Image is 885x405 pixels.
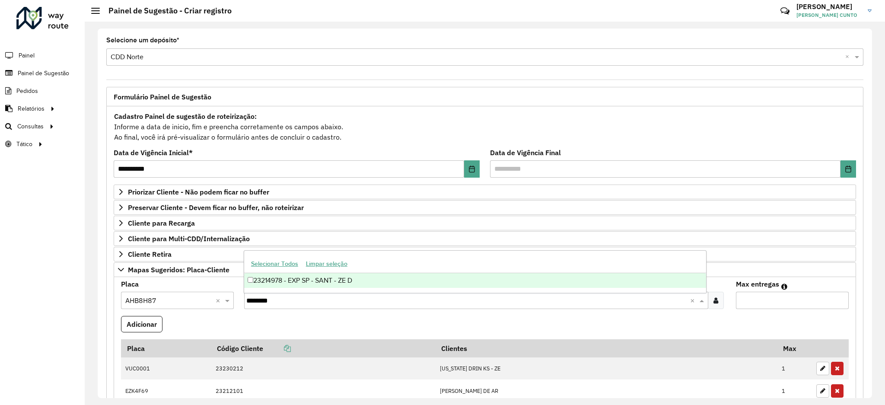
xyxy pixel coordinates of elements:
label: Data de Vigência Final [490,147,561,158]
a: Priorizar Cliente - Não podem ficar no buffer [114,185,856,199]
td: 1 [777,357,812,380]
td: 1 [777,379,812,402]
span: Mapas Sugeridos: Placa-Cliente [128,266,229,273]
td: EZK4F69 [121,379,211,402]
a: Contato Rápido [776,2,794,20]
a: Cliente para Recarga [114,216,856,230]
span: Priorizar Cliente - Não podem ficar no buffer [128,188,269,195]
span: Relatórios [18,104,45,113]
span: Cliente Retira [128,251,172,258]
th: Clientes [436,339,777,357]
span: Painel [19,51,35,60]
a: Copiar [263,344,291,353]
label: Data de Vigência Inicial [114,147,193,158]
h2: Painel de Sugestão - Criar registro [100,6,232,16]
td: 23230212 [211,357,436,380]
span: Clear all [690,295,697,306]
th: Código Cliente [211,339,436,357]
span: Clear all [216,295,223,306]
div: Informe a data de inicio, fim e preencha corretamente os campos abaixo. Ao final, você irá pré-vi... [114,111,856,143]
span: [PERSON_NAME] CUNTO [796,11,861,19]
td: VUC0001 [121,357,211,380]
button: Choose Date [464,160,480,178]
span: Tático [16,140,32,149]
span: Consultas [17,122,44,131]
label: Placa [121,279,139,289]
th: Max [777,339,812,357]
button: Selecionar Todos [247,257,302,271]
strong: Cadastro Painel de sugestão de roteirização: [114,112,257,121]
span: Cliente para Multi-CDD/Internalização [128,235,250,242]
em: Máximo de clientes que serão colocados na mesma rota com os clientes informados [781,283,787,290]
button: Adicionar [121,316,162,332]
td: [PERSON_NAME] DE AR [436,379,777,402]
a: Preservar Cliente - Devem ficar no buffer, não roteirizar [114,200,856,215]
td: 23212101 [211,379,436,402]
span: Clear all [845,52,853,62]
span: Painel de Sugestão [18,69,69,78]
div: 23214978 - EXP SP - SANT - ZE D [244,273,706,288]
a: Cliente Retira [114,247,856,261]
a: Mapas Sugeridos: Placa-Cliente [114,262,856,277]
label: Max entregas [736,279,779,289]
a: Cliente para Multi-CDD/Internalização [114,231,856,246]
ng-dropdown-panel: Options list [244,250,707,293]
span: Preservar Cliente - Devem ficar no buffer, não roteirizar [128,204,304,211]
h3: [PERSON_NAME] [796,3,861,11]
span: Formulário Painel de Sugestão [114,93,211,100]
td: [US_STATE] DRIN KS - ZE [436,357,777,380]
span: Cliente para Recarga [128,220,195,226]
label: Selecione um depósito [106,35,179,45]
button: Choose Date [840,160,856,178]
span: Pedidos [16,86,38,96]
button: Limpar seleção [302,257,351,271]
th: Placa [121,339,211,357]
